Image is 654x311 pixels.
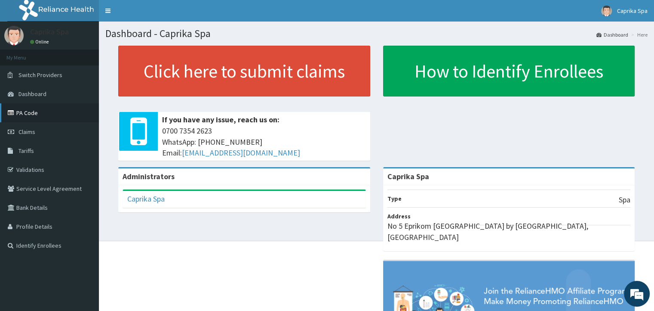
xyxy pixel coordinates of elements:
h1: Dashboard - Caprika Spa [105,28,648,39]
span: 0700 7354 2623 WhatsApp: [PHONE_NUMBER] Email: [162,125,366,159]
b: If you have any issue, reach us on: [162,115,279,124]
img: User Image [601,6,612,16]
a: Dashboard [596,31,628,38]
a: Caprika Spa [127,194,165,204]
span: Dashboard [18,90,46,98]
img: User Image [4,26,24,45]
p: Spa [619,194,630,205]
span: Tariffs [18,147,34,155]
a: Online [30,39,51,45]
p: No 5 Eprikom [GEOGRAPHIC_DATA] by [GEOGRAPHIC_DATA], [GEOGRAPHIC_DATA] [387,221,631,243]
b: Type [387,195,402,202]
strong: Caprika Spa [387,171,429,181]
li: Here [629,31,648,38]
a: [EMAIL_ADDRESS][DOMAIN_NAME] [182,148,300,158]
span: Switch Providers [18,71,62,79]
p: Caprika Spa [30,28,69,36]
span: Caprika Spa [617,7,648,15]
a: How to Identify Enrollees [383,46,635,96]
a: Click here to submit claims [118,46,370,96]
b: Administrators [123,171,175,181]
b: Address [387,212,411,220]
span: Claims [18,128,35,136]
